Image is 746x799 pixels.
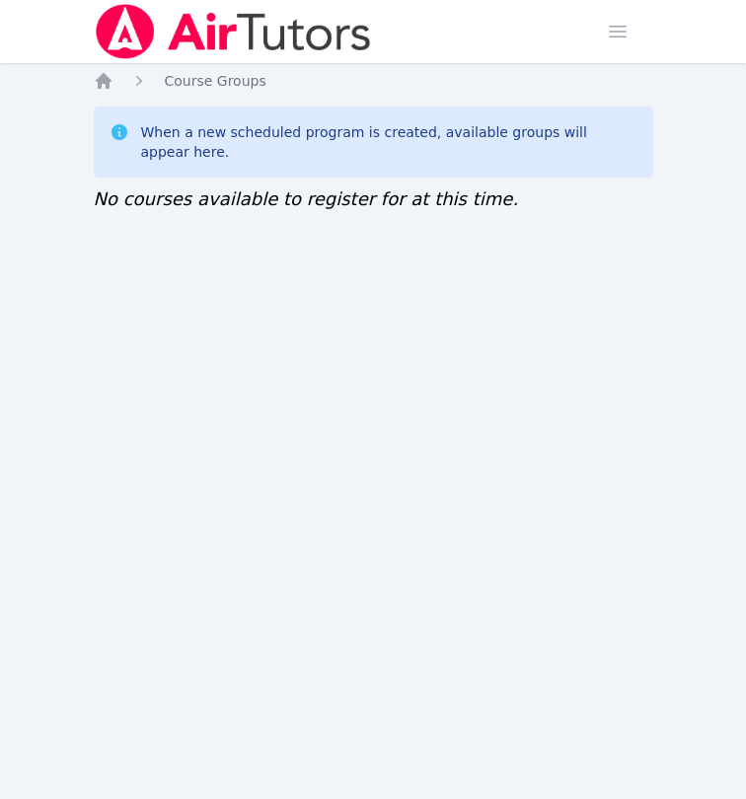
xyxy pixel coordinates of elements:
[141,122,637,162] div: When a new scheduled program is created, available groups will appear here.
[94,71,653,91] nav: Breadcrumb
[94,4,373,59] img: Air Tutors
[165,73,266,89] span: Course Groups
[94,188,519,209] span: No courses available to register for at this time.
[165,71,266,91] a: Course Groups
